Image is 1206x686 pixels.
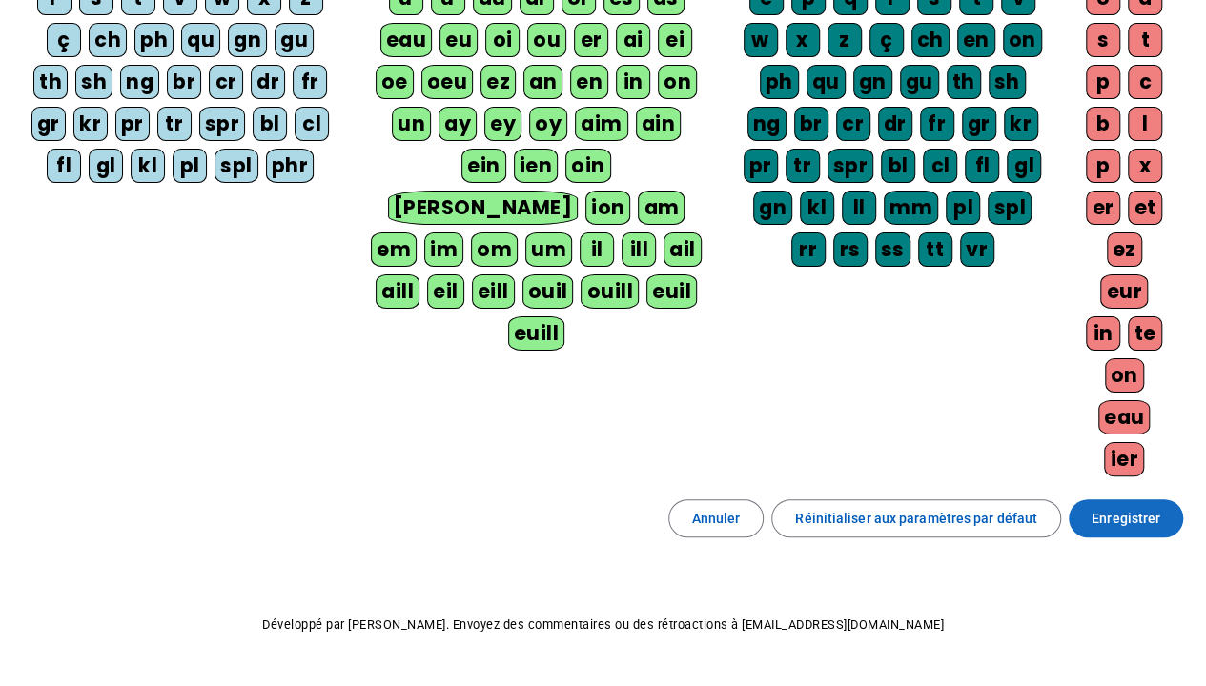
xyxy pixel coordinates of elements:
[1069,499,1183,537] button: Enregistrer
[771,499,1061,537] button: Réinitialiser aux paramètres par défaut
[795,507,1037,530] span: Réinitialiser aux paramètres par défaut
[1092,507,1160,530] span: Enregistrer
[692,507,741,530] span: Annuler
[668,499,765,537] button: Annuler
